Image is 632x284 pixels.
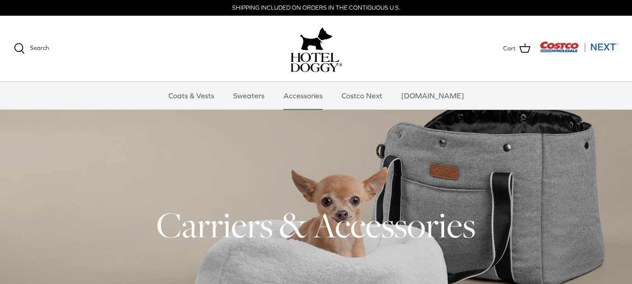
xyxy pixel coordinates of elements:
[14,43,49,54] a: Search
[160,82,223,109] a: Coats & Vests
[14,202,618,248] h1: Carriers & Accessories
[225,82,273,109] a: Sweaters
[503,42,530,54] a: Cart
[333,82,391,109] a: Costco Next
[30,44,49,51] span: Search
[540,41,618,53] img: Costco Next
[540,47,618,54] a: Visit Costco Next
[275,82,331,109] a: Accessories
[290,25,342,72] a: hoteldoggy.com hoteldoggycom
[393,82,472,109] a: [DOMAIN_NAME]
[300,25,332,53] img: hoteldoggy.com
[503,44,516,54] span: Cart
[290,53,342,72] img: hoteldoggycom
